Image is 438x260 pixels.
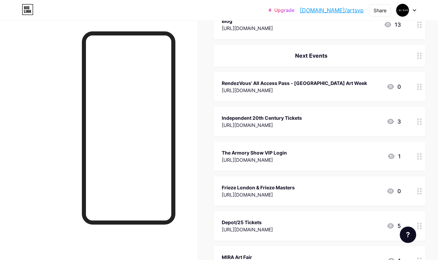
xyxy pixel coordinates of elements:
a: Upgrade [268,8,294,13]
div: Independent 20th Century Tickets [222,114,302,121]
div: Depot/25 Tickets [222,219,273,226]
div: [URL][DOMAIN_NAME] [222,156,287,163]
div: [URL][DOMAIN_NAME] [222,191,295,198]
div: 5 [386,222,401,230]
a: [DOMAIN_NAME]/artsvp [300,6,364,14]
div: Blog [222,17,273,25]
div: 0 [386,83,401,91]
div: RendezVous' All Access Pass - [GEOGRAPHIC_DATA] Art Week [222,80,367,87]
div: 13 [384,20,401,29]
div: The Armory Show VIP Login [222,149,287,156]
div: 3 [386,117,401,126]
div: 1 [387,152,401,160]
div: [URL][DOMAIN_NAME] [222,226,273,233]
div: [URL][DOMAIN_NAME] [222,25,273,32]
img: artsvp [396,4,409,17]
div: Frieze London & Frieze Masters [222,184,295,191]
div: [URL][DOMAIN_NAME] [222,121,302,129]
div: Share [374,7,386,14]
div: 0 [386,187,401,195]
div: Next Events [222,52,401,60]
div: [URL][DOMAIN_NAME] [222,87,367,94]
